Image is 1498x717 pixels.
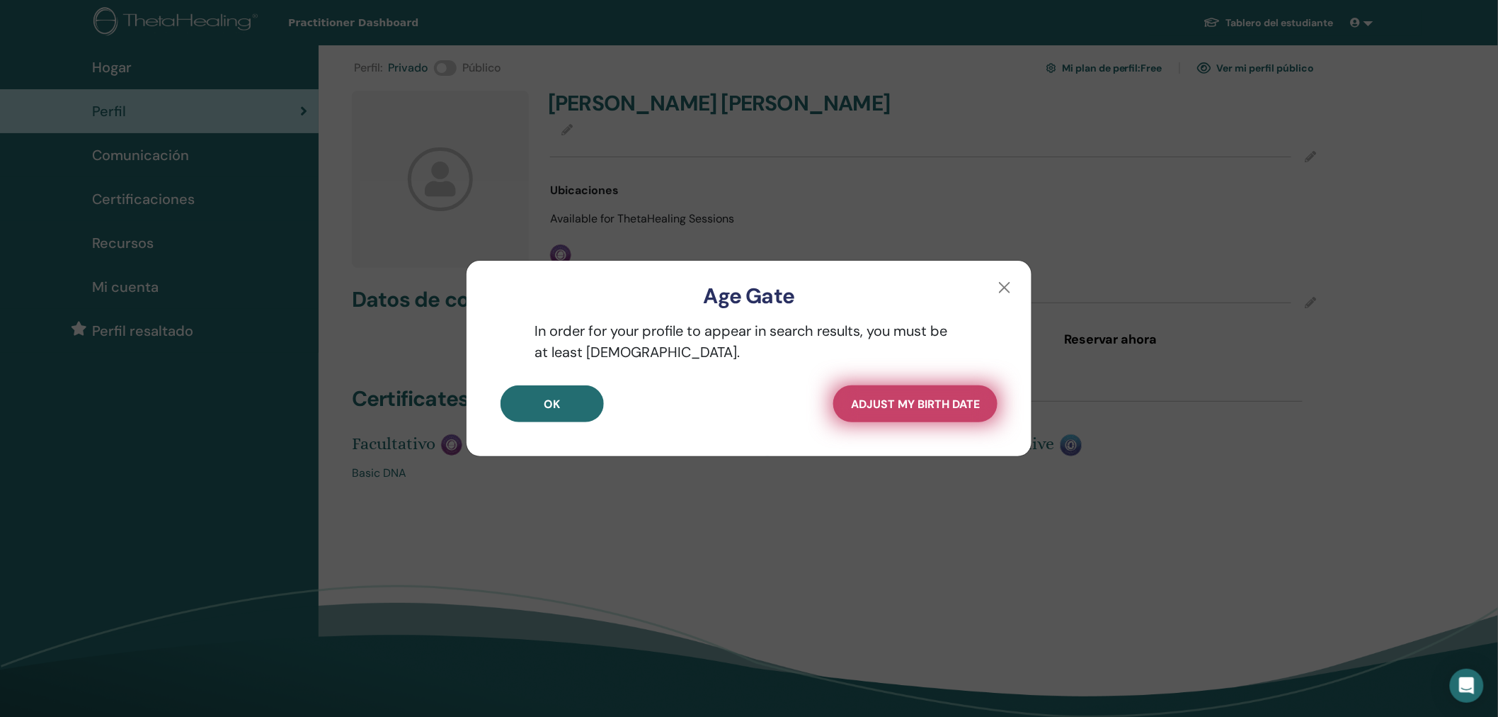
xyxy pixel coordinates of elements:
p: In order for your profile to appear in search results, you must be at least [DEMOGRAPHIC_DATA]. [501,320,997,363]
div: Open Intercom Messenger [1450,669,1484,703]
h3: Age Gate [489,283,1009,309]
button: Adjust my Birth Date [833,385,997,422]
span: Adjust my Birth Date [851,397,980,412]
span: OK [544,397,561,412]
button: OK [501,385,604,422]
